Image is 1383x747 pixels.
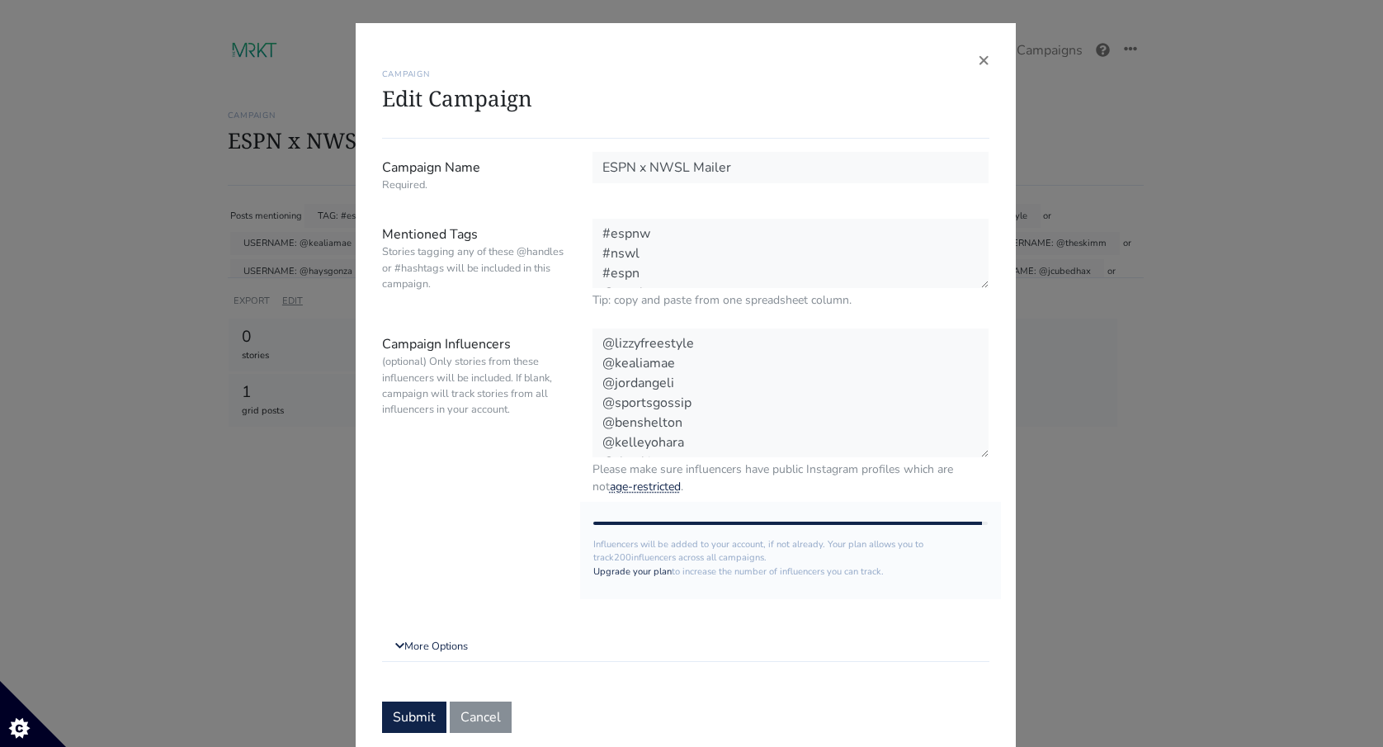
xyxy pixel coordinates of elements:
[978,46,989,73] span: ×
[382,632,989,662] a: More Options
[450,702,512,733] button: Cancel
[592,219,989,288] textarea: #espnw #nswl #espn @nswl @espnw @espn
[592,329,989,457] textarea: @lizzyfreestyle @kealiamae @jordangeli @sportsgossip @benshelton @kelleyohara @theskimm @haysgonz...
[382,86,989,111] h1: Edit Campaign
[593,565,672,578] a: Upgrade your plan
[370,219,580,309] label: Mentioned Tags
[382,702,446,733] button: Submit
[978,50,989,69] button: Close
[382,354,568,418] small: (optional) Only stories from these influencers will be included. If blank, campaign will track st...
[370,329,580,495] label: Campaign Influencers
[382,244,568,292] small: Stories tagging any of these @handles or #hashtags will be included in this campaign.
[592,461,989,495] small: Please make sure influencers have public Instagram profiles which are not .
[592,291,989,309] small: Tip: copy and paste from one spreadsheet column.
[593,565,989,579] p: to increase the number of influencers you can track.
[610,479,681,494] a: age-restricted
[382,69,989,79] h6: CAMPAIGN
[580,502,1002,599] div: Influencers will be added to your account, if not already. Your plan allows you to track influenc...
[382,177,568,193] small: Required.
[592,152,989,183] input: Campaign Name
[370,152,580,199] label: Campaign Name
